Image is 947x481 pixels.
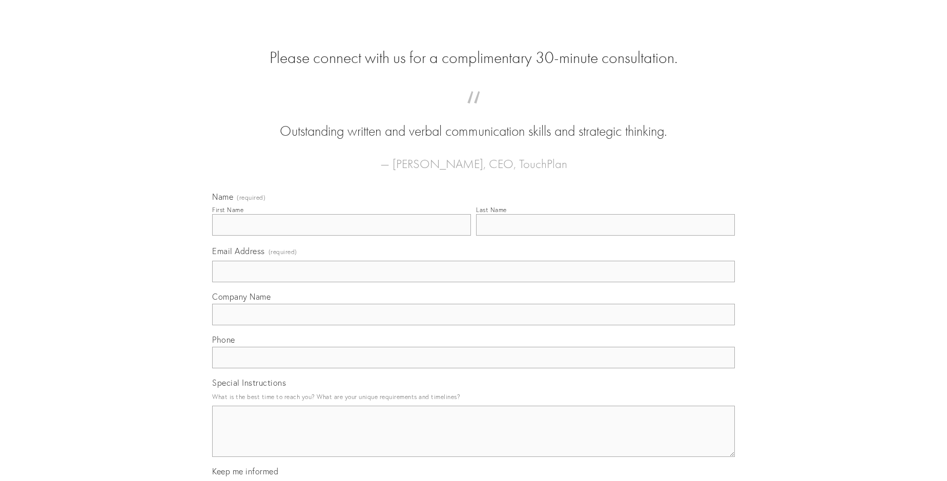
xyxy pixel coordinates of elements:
blockquote: Outstanding written and verbal communication skills and strategic thinking. [229,101,718,141]
h2: Please connect with us for a complimentary 30-minute consultation. [212,48,735,68]
span: Company Name [212,291,271,302]
div: Last Name [476,206,507,214]
span: Phone [212,334,235,345]
span: Name [212,192,233,202]
span: (required) [237,195,265,201]
p: What is the best time to reach you? What are your unique requirements and timelines? [212,390,735,404]
span: Email Address [212,246,265,256]
span: Special Instructions [212,378,286,388]
div: First Name [212,206,243,214]
span: (required) [269,245,297,259]
span: “ [229,101,718,121]
span: Keep me informed [212,466,278,476]
figcaption: — [PERSON_NAME], CEO, TouchPlan [229,141,718,174]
